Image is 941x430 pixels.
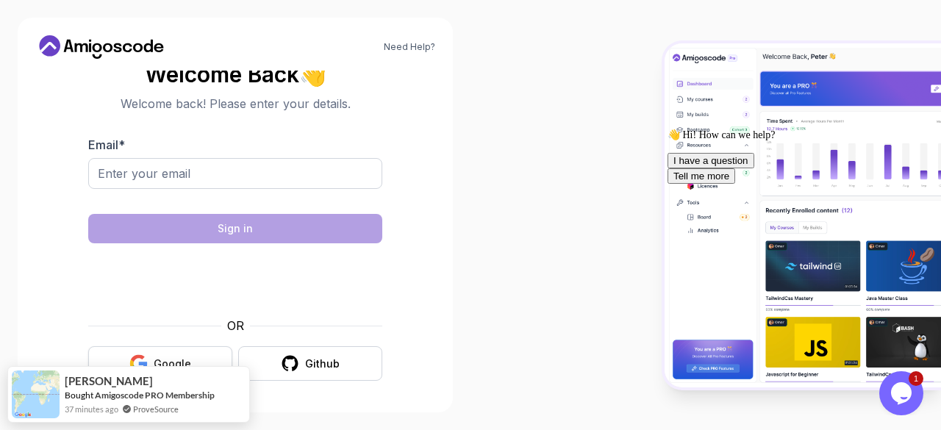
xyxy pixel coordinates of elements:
[879,371,926,415] iframe: chat widget
[665,43,941,387] img: Amigoscode Dashboard
[298,62,326,87] span: 👋
[154,356,191,371] div: Google
[95,390,215,401] a: Amigoscode PRO Membership
[35,35,168,59] a: Home link
[65,390,93,401] span: Bought
[6,30,93,46] button: I have a question
[88,214,382,243] button: Sign in
[662,123,926,364] iframe: chat widget
[238,346,382,381] button: Github
[88,158,382,189] input: Enter your email
[6,46,74,61] button: Tell me more
[305,356,340,371] div: Github
[227,317,244,334] p: OR
[88,346,232,381] button: Google
[65,403,118,415] span: 37 minutes ago
[124,252,346,308] iframe: Widget containing checkbox for hCaptcha security challenge
[218,221,253,236] div: Sign in
[133,403,179,415] a: ProveSource
[88,95,382,112] p: Welcome back! Please enter your details.
[12,370,60,418] img: provesource social proof notification image
[88,62,382,86] h2: Welcome Back
[65,375,153,387] span: [PERSON_NAME]
[6,6,271,61] div: 👋 Hi! How can we help?I have a questionTell me more
[384,41,435,53] a: Need Help?
[6,7,113,18] span: 👋 Hi! How can we help?
[88,137,125,152] label: Email *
